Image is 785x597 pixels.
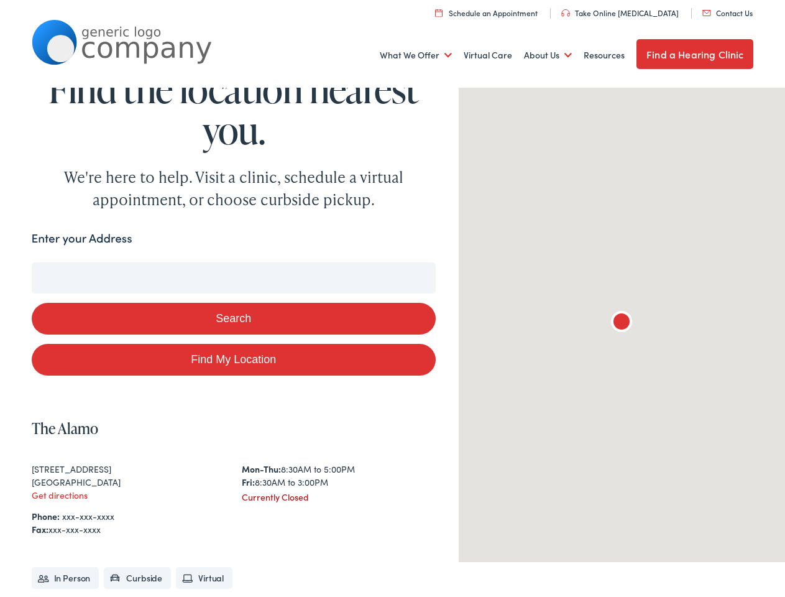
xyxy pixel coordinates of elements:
a: xxx-xxx-xxxx [62,510,114,522]
button: Search [32,303,436,335]
div: [STREET_ADDRESS] [32,463,226,476]
a: What We Offer [380,32,452,78]
a: Find a Hearing Clinic [636,39,753,69]
a: Virtual Care [464,32,512,78]
div: xxx-xxx-xxxx [32,523,436,536]
img: utility icon [702,10,711,16]
img: utility icon [561,9,570,17]
div: Currently Closed [242,491,436,504]
label: Enter your Address [32,229,132,248]
a: Take Online [MEDICAL_DATA] [561,7,679,18]
div: We're here to help. Visit a clinic, schedule a virtual appointment, or choose curbside pickup. [35,166,433,211]
li: Virtual [176,567,232,589]
a: Schedule an Appointment [435,7,538,18]
div: The Alamo [607,308,636,338]
a: Contact Us [702,7,753,18]
div: [GEOGRAPHIC_DATA] [32,476,226,489]
a: Resources [584,32,625,78]
a: Find My Location [32,344,436,376]
input: Enter your address or zip code [32,262,436,294]
div: 8:30AM to 5:00PM 8:30AM to 3:00PM [242,463,436,489]
strong: Phone: [32,510,60,522]
a: About Us [524,32,572,78]
strong: Fax: [32,523,48,535]
li: In Person [32,567,99,589]
strong: Fri: [242,476,255,488]
li: Curbside [104,567,171,589]
a: The Alamo [32,418,98,438]
strong: Mon-Thu: [242,463,281,475]
h1: Find the location nearest you. [32,68,436,150]
img: utility icon [435,9,443,17]
a: Get directions [32,489,88,501]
